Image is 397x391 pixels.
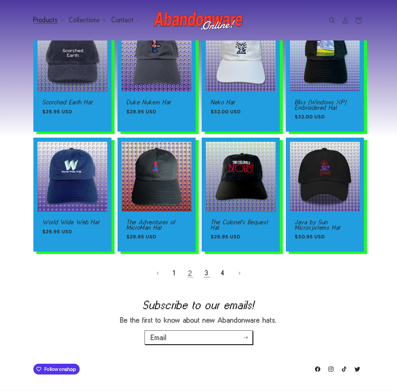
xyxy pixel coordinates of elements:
a: The Colonel's Bequest Hat [211,219,271,230]
summary: Contact [108,14,142,26]
a: Next page [233,267,246,280]
img: Abandonware [154,8,244,32]
summary: Products [30,14,66,26]
a: Neko Hat [211,100,271,105]
p: Be the first to know about new Abandonware hats. [93,316,304,324]
span: Products [33,17,58,23]
a: Page 2 [184,267,197,280]
span: Collections [69,17,100,23]
span: Contact [112,17,134,23]
a: World Wide Web Hat [42,219,102,225]
input: Email [145,331,252,344]
button: Subscribe [239,330,252,345]
a: Page 3 [200,267,213,280]
a: Previous page [151,267,165,280]
nav: Pagination [33,267,364,280]
a: Java by Sun Microsystems Hat [295,219,355,230]
a: Abandonware [151,6,246,34]
summary: Collections [66,14,108,26]
h2: Subscribe to our emails! [27,300,370,310]
a: Bliss (Windows XP) Embroidered Hat [295,100,355,110]
a: Page 4 [216,267,230,280]
a: Duke Nukem Hat [127,100,187,105]
a: Scorched Earth Hat [42,100,102,105]
a: Page 1 [168,267,181,280]
a: The Adventures of MicroMan Hat [127,219,187,230]
summary: Search [325,14,339,27]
